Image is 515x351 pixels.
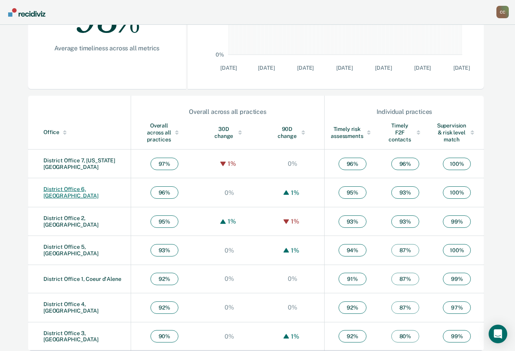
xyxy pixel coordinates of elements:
[436,122,478,143] div: Supervision & risk level match
[391,301,419,314] span: 87 %
[339,186,366,199] span: 95 %
[297,65,314,71] text: [DATE]
[339,215,366,228] span: 93 %
[150,301,178,314] span: 92 %
[43,129,128,136] div: Office
[43,215,99,228] a: District Office 2, [GEOGRAPHIC_DATA]
[391,244,419,256] span: 87 %
[150,273,178,285] span: 92 %
[150,330,178,342] span: 90 %
[324,116,380,150] th: Toggle SortBy
[443,244,471,256] span: 100 %
[391,215,419,228] span: 93 %
[391,273,419,285] span: 87 %
[223,247,236,254] div: 0%
[286,304,299,311] div: 0%
[339,301,366,314] span: 92 %
[213,126,245,139] div: 30D change
[453,65,470,71] text: [DATE]
[150,215,178,228] span: 95 %
[226,218,238,225] div: 1%
[223,275,236,282] div: 0%
[391,186,419,199] span: 93 %
[331,126,374,139] div: Timely risk assessments
[226,160,238,167] div: 1%
[443,330,471,342] span: 99 %
[339,158,366,170] span: 96 %
[380,116,430,150] th: Toggle SortBy
[387,122,424,143] div: Timely F2F contacts
[496,6,509,18] div: C C
[375,65,392,71] text: [DATE]
[223,333,236,340] div: 0%
[443,215,471,228] span: 99 %
[198,116,261,150] th: Toggle SortBy
[43,186,99,199] a: District Office 6, [GEOGRAPHIC_DATA]
[289,218,301,225] div: 1%
[150,158,178,170] span: 97 %
[430,116,484,150] th: Toggle SortBy
[150,186,178,199] span: 96 %
[339,273,366,285] span: 91 %
[53,45,161,52] div: Average timeliness across all metrics
[28,116,131,150] th: Toggle SortBy
[339,330,366,342] span: 92 %
[220,65,237,71] text: [DATE]
[443,301,471,314] span: 97 %
[289,333,301,340] div: 1%
[286,275,299,282] div: 0%
[489,325,507,343] div: Open Intercom Messenger
[150,244,178,256] span: 93 %
[43,301,99,314] a: District Office 4, [GEOGRAPHIC_DATA]
[43,330,99,343] a: District Office 3, [GEOGRAPHIC_DATA]
[131,116,198,150] th: Toggle SortBy
[286,160,299,167] div: 0%
[443,186,471,199] span: 100 %
[261,116,325,150] th: Toggle SortBy
[43,276,121,282] a: District Office 1, Coeur d'Alene
[414,65,431,71] text: [DATE]
[147,122,182,143] div: Overall across all practices
[391,330,419,342] span: 80 %
[339,244,366,256] span: 94 %
[443,273,471,285] span: 99 %
[43,157,115,170] a: District Office 7, [US_STATE][GEOGRAPHIC_DATA]
[289,247,301,254] div: 1%
[223,189,236,196] div: 0%
[258,65,275,71] text: [DATE]
[277,126,309,139] div: 90D change
[43,244,99,256] a: District Office 5, [GEOGRAPHIC_DATA]
[391,158,419,170] span: 96 %
[8,8,45,17] img: Recidiviz
[131,108,324,115] div: Overall across all practices
[289,189,301,196] div: 1%
[496,6,509,18] button: Profile dropdown button
[443,158,471,170] span: 100 %
[223,304,236,311] div: 0%
[325,108,484,115] div: Individual practices
[336,65,353,71] text: [DATE]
